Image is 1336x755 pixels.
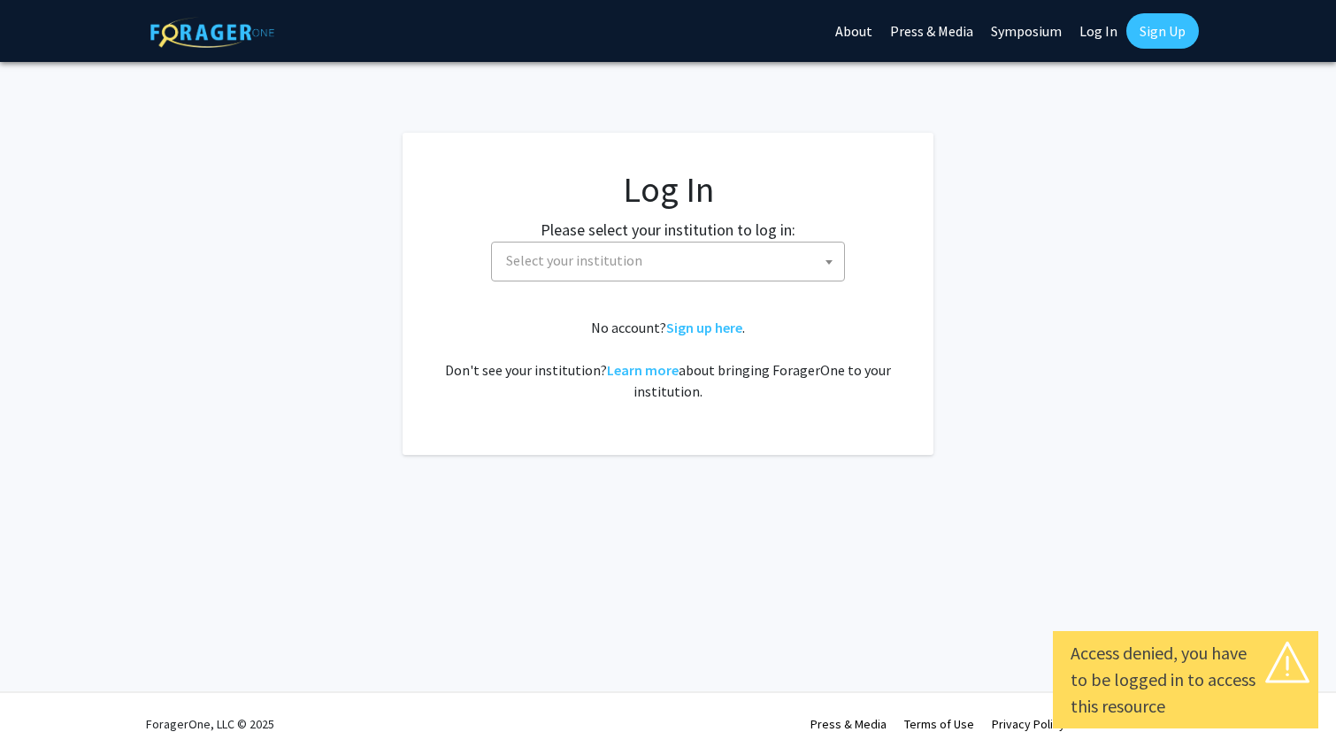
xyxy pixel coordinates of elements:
[438,317,898,402] div: No account? . Don't see your institution? about bringing ForagerOne to your institution.
[438,168,898,211] h1: Log In
[1071,640,1301,720] div: Access denied, you have to be logged in to access this resource
[491,242,845,281] span: Select your institution
[541,218,795,242] label: Please select your institution to log in:
[607,361,679,379] a: Learn more about bringing ForagerOne to your institution
[150,17,274,48] img: ForagerOne Logo
[810,716,887,732] a: Press & Media
[499,243,844,279] span: Select your institution
[904,716,974,732] a: Terms of Use
[146,693,274,755] div: ForagerOne, LLC © 2025
[1126,13,1199,49] a: Sign Up
[992,716,1065,732] a: Privacy Policy
[506,251,642,269] span: Select your institution
[666,319,742,336] a: Sign up here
